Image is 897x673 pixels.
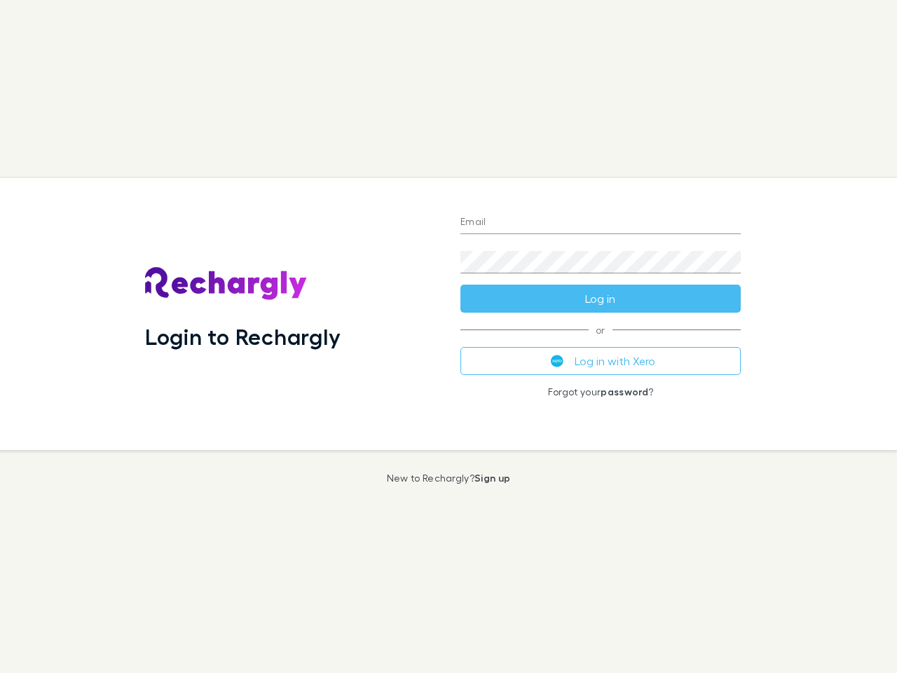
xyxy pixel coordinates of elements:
a: password [601,386,648,397]
h1: Login to Rechargly [145,323,341,350]
span: or [460,329,741,330]
button: Log in [460,285,741,313]
a: Sign up [474,472,510,484]
button: Log in with Xero [460,347,741,375]
p: Forgot your ? [460,386,741,397]
p: New to Rechargly? [387,473,511,484]
img: Xero's logo [551,355,563,367]
img: Rechargly's Logo [145,267,308,301]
